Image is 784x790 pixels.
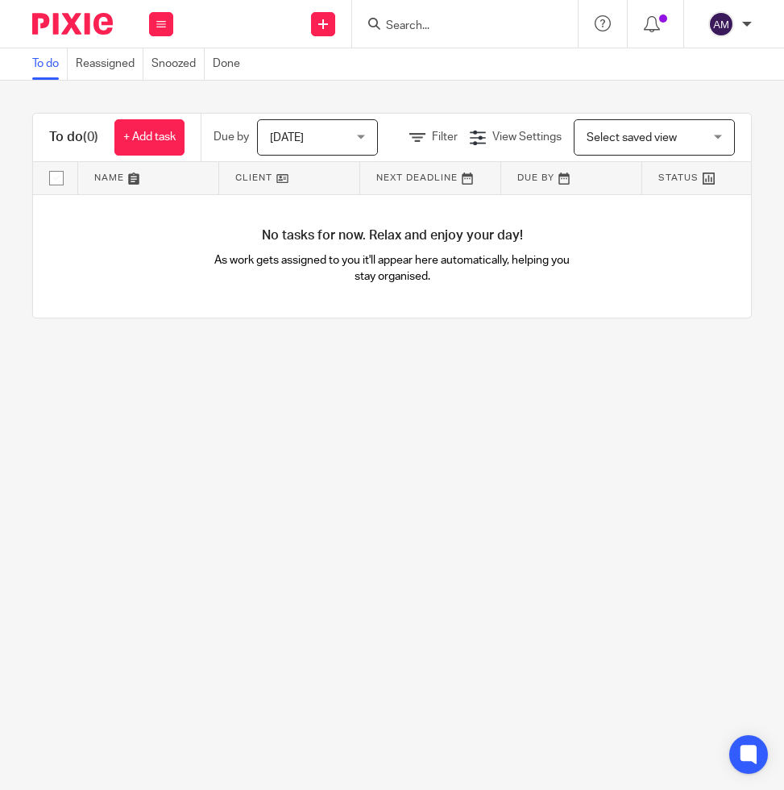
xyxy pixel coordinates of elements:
[151,48,205,80] a: Snoozed
[32,48,68,80] a: To do
[213,252,572,285] p: As work gets assigned to you it'll appear here automatically, helping you stay organised.
[33,227,751,244] h4: No tasks for now. Relax and enjoy your day!
[432,131,458,143] span: Filter
[270,132,304,143] span: [DATE]
[32,13,113,35] img: Pixie
[492,131,562,143] span: View Settings
[83,131,98,143] span: (0)
[214,129,249,145] p: Due by
[587,132,677,143] span: Select saved view
[76,48,143,80] a: Reassigned
[213,48,248,80] a: Done
[49,129,98,146] h1: To do
[384,19,529,34] input: Search
[114,119,185,156] a: + Add task
[708,11,734,37] img: svg%3E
